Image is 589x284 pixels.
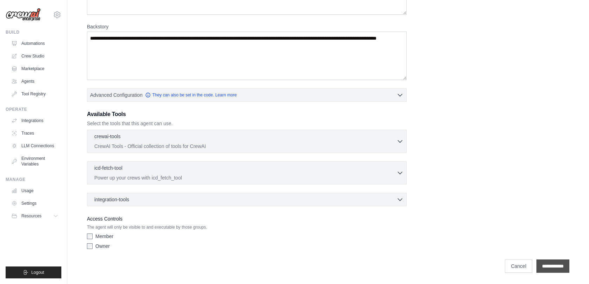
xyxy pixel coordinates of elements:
[94,174,397,181] p: Power up your crews with icd_fetch_tool
[8,128,61,139] a: Traces
[87,224,407,230] p: The agent will only be visible to and executable by those groups.
[145,92,237,98] a: They can also be set in the code. Learn more
[87,23,407,30] label: Backstory
[8,76,61,87] a: Agents
[8,38,61,49] a: Automations
[8,210,61,222] button: Resources
[21,213,41,219] span: Resources
[8,153,61,170] a: Environment Variables
[94,133,121,140] p: crewai-tools
[6,29,61,35] div: Build
[90,133,404,150] button: crewai-tools CrewAI Tools - Official collection of tools for CrewAI
[94,196,129,203] span: integration-tools
[94,143,397,150] p: CrewAI Tools - Official collection of tools for CrewAI
[95,243,110,250] label: Owner
[87,110,407,119] h3: Available Tools
[8,88,61,100] a: Tool Registry
[87,215,407,223] label: Access Controls
[8,63,61,74] a: Marketplace
[87,120,407,127] p: Select the tools that this agent can use.
[8,198,61,209] a: Settings
[505,259,532,273] a: Cancel
[90,196,404,203] button: integration-tools
[87,89,406,101] button: Advanced Configuration They can also be set in the code. Learn more
[6,8,41,21] img: Logo
[94,164,122,171] p: icd-fetch-tool
[6,177,61,182] div: Manage
[8,50,61,62] a: Crew Studio
[6,266,61,278] button: Logout
[31,270,44,275] span: Logout
[8,140,61,151] a: LLM Connections
[90,164,404,181] button: icd-fetch-tool Power up your crews with icd_fetch_tool
[90,92,142,99] span: Advanced Configuration
[8,115,61,126] a: Integrations
[8,185,61,196] a: Usage
[6,107,61,112] div: Operate
[95,233,113,240] label: Member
